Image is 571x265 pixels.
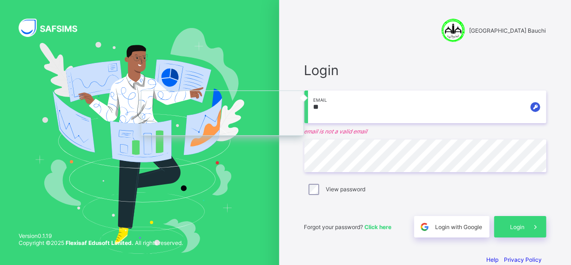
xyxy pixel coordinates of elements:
span: Copyright © 2025 All rights reserved. [19,239,183,246]
img: SAFSIMS Logo [19,19,88,37]
strong: Flexisaf Edusoft Limited. [66,239,134,246]
span: Login with Google [436,223,483,230]
label: View password [326,186,365,193]
span: Version 0.1.19 [19,232,183,239]
span: Forgot your password? [304,223,392,230]
span: Login [304,62,546,78]
a: Help [487,256,499,263]
img: Hero Image [35,28,244,253]
multipassword: MultiPassword [531,102,540,112]
a: Privacy Policy [504,256,542,263]
span: [GEOGRAPHIC_DATA] Bauchi [470,27,546,34]
img: google.396cfc9801f0270233282035f929180a.svg [419,222,430,232]
span: Login [511,223,525,230]
em: email is not a valid email [304,128,546,135]
a: Click here [365,223,392,230]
